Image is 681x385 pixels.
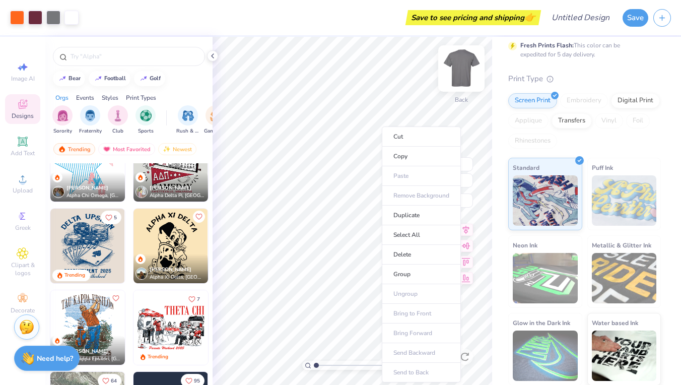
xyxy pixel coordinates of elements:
span: [PERSON_NAME] [66,184,108,191]
div: filter for Sorority [52,105,73,135]
li: Duplicate [382,206,461,225]
img: Avatar [52,186,64,198]
span: Club [112,127,123,135]
span: Decorate [11,306,35,314]
span: 5 [114,215,117,220]
img: Neon Ink [513,253,578,303]
div: Digital Print [611,93,660,108]
span: Alpha Xi Delta, [GEOGRAPHIC_DATA] [150,274,204,281]
strong: Need help? [37,354,73,363]
img: 99edcb88-b669-4548-8e21-b6703597cff9 [208,127,282,202]
img: trend_line.gif [94,76,102,82]
img: 8e53ebf9-372a-43e2-8144-f469002dff18 [133,127,208,202]
button: filter button [176,105,199,135]
li: Cut [382,126,461,147]
button: filter button [108,105,128,135]
div: Orgs [55,93,69,102]
button: Like [101,211,121,224]
li: Group [382,265,461,284]
span: 7 [197,297,200,302]
img: 49746188-e640-4839-aa40-9569da516896 [133,209,208,283]
input: Try "Alpha" [70,51,198,61]
span: 95 [194,378,200,383]
img: Game Day Image [210,110,222,121]
div: Trending [64,272,85,279]
span: Glow in the Dark Ink [513,317,570,328]
span: Clipart & logos [5,261,40,277]
li: Select All [382,225,461,245]
img: Fraternity Image [85,110,96,121]
div: Print Type [508,73,661,85]
span: [PERSON_NAME] [150,266,191,273]
div: filter for Sports [135,105,156,135]
span: Greek [15,224,31,232]
span: Image AI [11,75,35,83]
img: 217b058c-9592-4bb4-bf1f-ee6c9591b225 [208,290,282,365]
div: Trending [148,353,168,361]
input: Untitled Design [543,8,618,28]
strong: Fresh Prints Flash: [520,41,574,49]
img: Sorority Image [57,110,69,121]
img: Sports Image [140,110,152,121]
div: Embroidery [560,93,608,108]
div: Transfers [552,113,592,129]
span: [PERSON_NAME] [150,184,191,191]
img: Puff Ink [592,175,657,226]
img: trending.gif [58,146,66,153]
span: Alpha Delta Pi, [GEOGRAPHIC_DATA][US_STATE] at [GEOGRAPHIC_DATA] [150,192,204,200]
div: Applique [508,113,549,129]
span: Standard [513,162,539,173]
button: filter button [204,105,227,135]
img: 3723c807-9dc6-4f77-a86a-7f3355fcdf64 [50,127,125,202]
button: Like [193,211,205,223]
img: 1be73b77-5345-4048-bc80-0258ba2b6586 [133,290,208,365]
li: Delete [382,245,461,265]
button: Like [110,292,122,304]
span: Alpha Chi Omega, [GEOGRAPHIC_DATA] [66,192,121,200]
img: fce72644-5a51-4a8d-92bd-a60745c9fb8f [124,290,199,365]
img: Metallic & Glitter Ink [592,253,657,303]
img: Back [441,48,482,89]
span: Rush & Bid [176,127,199,135]
div: Events [76,93,94,102]
div: Back [455,95,468,104]
div: filter for Game Day [204,105,227,135]
img: Avatar [135,186,148,198]
div: This color can be expedited for 5 day delivery. [520,41,644,59]
span: Add Text [11,149,35,157]
img: 7af3a6f2-ab1b-4583-9402-2e64c61fd201 [124,127,199,202]
img: Rush & Bid Image [182,110,194,121]
button: bear [53,71,85,86]
div: Most Favorited [98,143,155,155]
button: filter button [79,105,102,135]
button: filter button [52,105,73,135]
div: filter for Fraternity [79,105,102,135]
span: Tau Kappa Epsilon, [GEOGRAPHIC_DATA][US_STATE] [66,355,121,363]
div: Save to see pricing and shipping [408,10,538,25]
button: golf [134,71,165,86]
span: Metallic & Glitter Ink [592,240,651,250]
div: Styles [102,93,118,102]
span: Water based Ink [592,317,638,328]
span: Sports [138,127,154,135]
span: [PERSON_NAME] [66,348,108,355]
span: Sorority [53,127,72,135]
button: Save [623,9,648,27]
div: Newest [158,143,196,155]
img: Newest.gif [163,146,171,153]
img: trend_line.gif [58,76,66,82]
span: Neon Ink [513,240,537,250]
img: eb213d54-80e9-4060-912d-9752b3a91b98 [50,290,125,365]
img: most_fav.gif [103,146,111,153]
div: Vinyl [595,113,623,129]
div: football [104,76,126,81]
span: Game Day [204,127,227,135]
span: Upload [13,186,33,195]
img: Club Image [112,110,123,121]
span: Designs [12,112,34,120]
span: Fraternity [79,127,102,135]
button: filter button [135,105,156,135]
img: Water based Ink [592,331,657,381]
img: Standard [513,175,578,226]
div: filter for Rush & Bid [176,105,199,135]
